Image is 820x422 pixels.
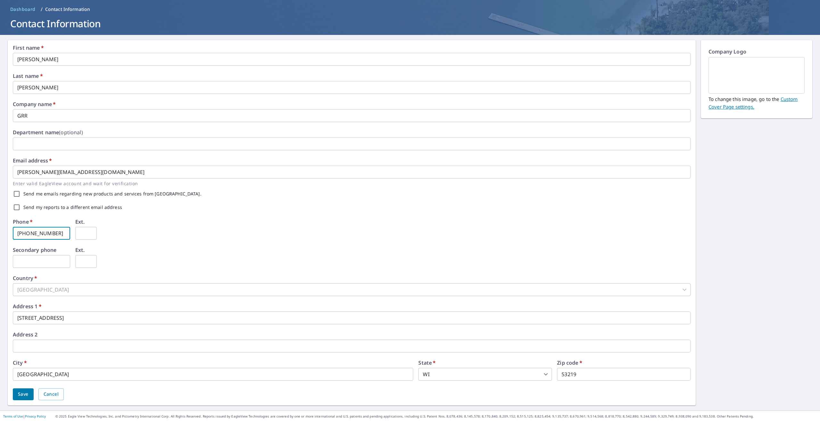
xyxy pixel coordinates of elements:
li: / [41,5,43,13]
h1: Contact Information [8,17,812,30]
p: Company Logo [709,48,805,57]
button: Cancel [38,388,64,400]
div: WI [418,368,552,381]
label: Last name [13,73,43,79]
b: (optional) [59,129,83,136]
button: Save [13,388,34,400]
label: Secondary phone [13,247,56,252]
label: Country [13,276,37,281]
p: | [3,414,46,418]
label: First name [13,45,44,50]
nav: breadcrumb [8,4,812,14]
label: City [13,360,27,365]
p: Contact Information [45,6,90,12]
label: Ext. [75,247,85,252]
label: Address 2 [13,332,37,337]
label: Send me emails regarding new products and services from [GEOGRAPHIC_DATA]. [23,192,201,196]
label: Address 1 [13,304,42,309]
label: State [418,360,436,365]
p: © 2025 Eagle View Technologies, Inc. and Pictometry International Corp. All Rights Reserved. Repo... [55,414,817,419]
label: Department name [13,130,83,135]
span: Save [18,390,29,398]
label: Ext. [75,219,85,224]
label: Zip code [557,360,582,365]
p: Enter valid EagleView account and wait for verification [13,180,686,187]
span: Dashboard [10,6,36,12]
a: Privacy Policy [25,414,46,418]
label: Phone [13,219,33,224]
label: Email address [13,158,52,163]
img: EmptyCustomerLogo.png [716,58,797,93]
label: Send my reports to a different email address [23,205,122,210]
p: To change this image, go to the [709,94,805,111]
span: Cancel [44,390,59,398]
a: Terms of Use [3,414,23,418]
a: Dashboard [8,4,38,14]
label: Company name [13,102,56,107]
div: [GEOGRAPHIC_DATA] [13,283,691,296]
